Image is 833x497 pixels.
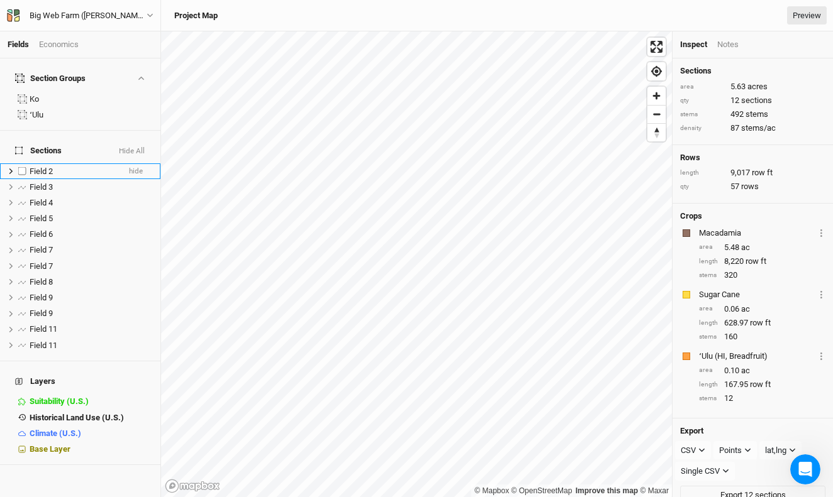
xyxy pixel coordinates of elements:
[30,198,153,208] div: Field 4
[30,413,153,423] div: Historical Land Use (U.S.)
[30,341,57,350] span: Field 11
[680,95,825,106] div: 12
[699,366,718,375] div: area
[699,393,825,404] div: 12
[699,379,825,390] div: 167.95
[699,351,815,362] div: ʻUlu (HI, Breadfruit)
[741,123,776,134] span: stems/ac
[15,74,86,84] div: Section Groups
[741,242,750,253] span: ac
[747,81,768,92] span: acres
[699,304,718,314] div: area
[129,163,143,179] span: hide
[759,441,802,460] button: lat,lng
[817,226,825,240] button: Crop Usage
[6,9,154,23] button: Big Web Farm ([PERSON_NAME] and [PERSON_NAME])
[680,181,825,192] div: 57
[647,62,666,80] button: Find my location
[699,257,718,266] div: length
[699,271,718,280] div: stems
[30,167,119,177] div: Field 2
[699,380,718,390] div: length
[30,309,153,319] div: Field 9
[699,319,718,328] div: length
[30,182,153,192] div: Field 3
[647,38,666,56] button: Enter fullscreen
[699,270,825,281] div: 320
[30,293,153,303] div: Field 9
[675,441,711,460] button: CSV
[680,82,724,92] div: area
[680,153,825,163] h4: Rows
[681,465,720,478] div: Single CSV
[8,369,153,394] h4: Layers
[647,123,666,141] button: Reset bearing to north
[675,462,735,481] button: Single CSV
[30,429,81,438] span: Climate (U.S.)
[30,429,153,439] div: Climate (U.S.)
[640,486,669,495] a: Maxar
[699,332,718,342] div: stems
[30,9,147,22] div: Big Web Farm (Ryan and Ivy)
[680,211,702,221] h4: Crops
[576,486,638,495] a: Improve this map
[8,40,29,49] a: Fields
[680,81,825,92] div: 5.63
[30,94,153,104] div: Ko
[15,146,62,156] span: Sections
[790,454,820,484] iframe: Intercom live chat
[30,110,153,120] div: ʻUlu
[680,182,724,192] div: qty
[717,39,739,50] div: Notes
[30,277,153,287] div: Field 8
[39,39,79,50] div: Economics
[741,95,772,106] span: sections
[699,227,815,239] div: Macadamia
[647,106,666,123] span: Zoom out
[713,441,757,460] button: Points
[680,66,825,76] h4: Sections
[787,6,827,25] a: Preview
[750,317,771,329] span: row ft
[680,96,724,106] div: qty
[647,124,666,141] span: Reset bearing to north
[30,444,153,454] div: Base Layer
[30,341,153,351] div: Field 11
[30,413,124,422] span: Historical Land Use (U.S.)
[474,486,509,495] a: Mapbox
[647,87,666,105] button: Zoom in
[741,303,750,315] span: ac
[30,167,53,176] span: Field 2
[746,109,768,120] span: stems
[30,214,153,224] div: Field 5
[30,229,53,239] span: Field 6
[30,324,153,334] div: Field 11
[30,229,153,239] div: Field 6
[30,182,53,192] span: Field 3
[681,444,696,457] div: CSV
[680,426,825,436] h4: Export
[699,394,718,403] div: stems
[746,256,766,267] span: row ft
[699,317,825,329] div: 628.97
[30,261,53,271] span: Field 7
[30,444,70,454] span: Base Layer
[135,74,146,82] button: Show section groups
[680,123,825,134] div: 87
[817,349,825,363] button: Crop Usage
[30,309,53,318] span: Field 9
[30,396,153,407] div: Suitability (U.S.)
[752,167,773,178] span: row ft
[699,256,825,267] div: 8,220
[817,287,825,302] button: Crop Usage
[741,181,759,192] span: rows
[30,277,53,287] span: Field 8
[174,11,218,21] h3: Project Map
[512,486,573,495] a: OpenStreetMap
[680,109,825,120] div: 492
[680,168,724,178] div: length
[30,293,53,302] span: Field 9
[699,242,825,253] div: 5.48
